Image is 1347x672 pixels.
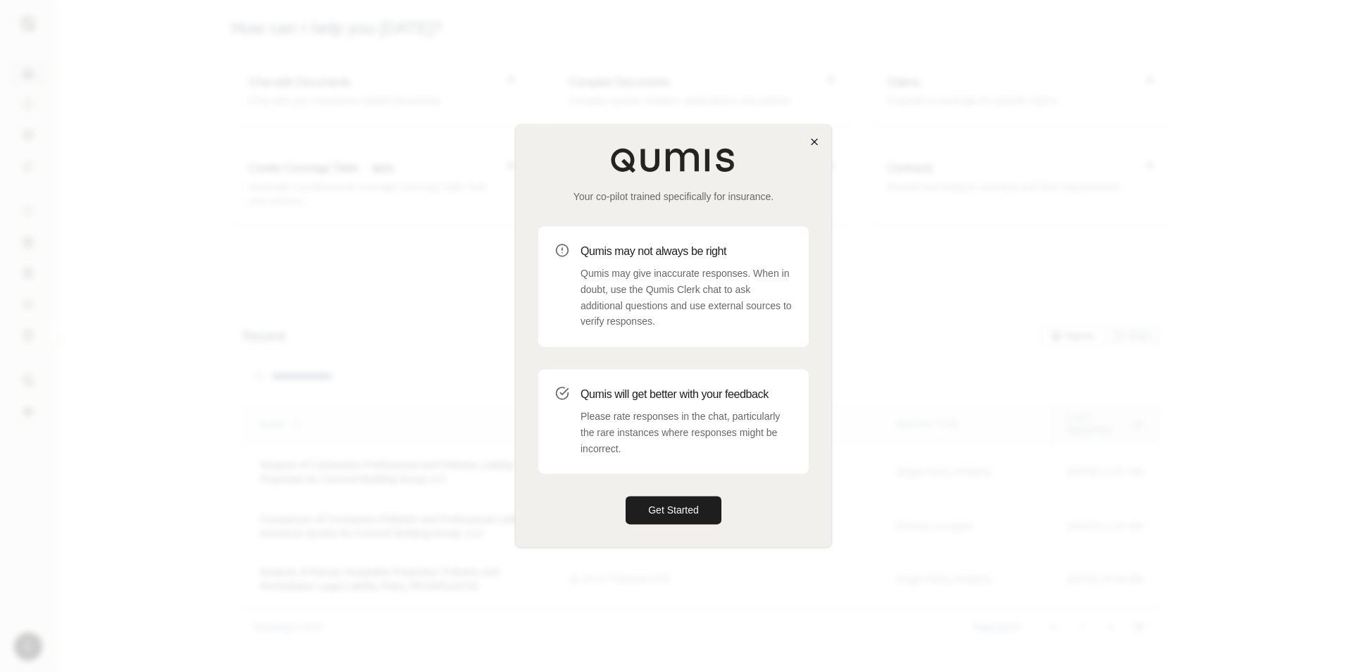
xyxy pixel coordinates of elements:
[610,147,737,173] img: Qumis Logo
[626,497,721,525] button: Get Started
[581,266,792,330] p: Qumis may give inaccurate responses. When in doubt, use the Qumis Clerk chat to ask additional qu...
[581,243,792,260] h3: Qumis may not always be right
[581,386,792,403] h3: Qumis will get better with your feedback
[581,409,792,456] p: Please rate responses in the chat, particularly the rare instances where responses might be incor...
[538,189,809,204] p: Your co-pilot trained specifically for insurance.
